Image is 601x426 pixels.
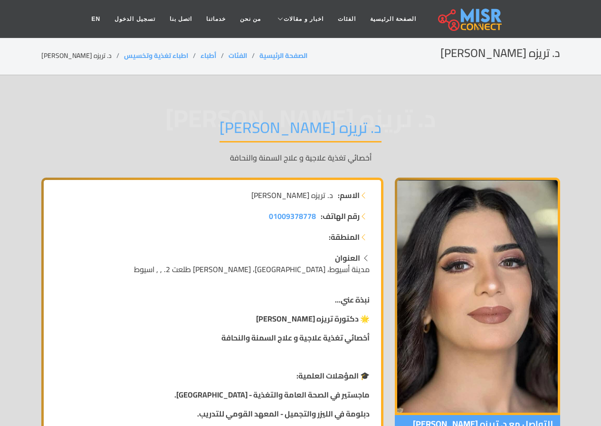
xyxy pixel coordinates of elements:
p: أخصائي تغذية علاجية و علاج السمنة والنحافة [41,152,560,163]
strong: المنطقة: [329,231,360,243]
a: 01009378778 [269,210,316,222]
strong: دبلومة في الليزر والتجميل - المعهد القومي للتدريب. [197,407,370,421]
a: الصفحة الرئيسية [259,49,307,62]
span: د. تريزه [PERSON_NAME] [251,189,333,201]
a: من نحن [233,10,268,28]
strong: ماجستير في الصحة العامة والتغذية - [GEOGRAPHIC_DATA]. [174,388,370,402]
strong: نبذة عني... [335,293,370,307]
img: main.misr_connect [438,7,502,31]
a: اطباء تغذية وتخسيس [124,49,188,62]
strong: 🎓 المؤهلات العلمية: [296,369,370,383]
strong: الاسم: [338,189,360,201]
img: د. تريزه مكرم جاد [395,178,560,415]
li: د. تريزه [PERSON_NAME] [41,51,124,61]
span: مدينة أسيوط، [GEOGRAPHIC_DATA]، [PERSON_NAME] طلعت 2. , , اسيوط [134,262,370,276]
a: اخبار و مقالات [268,10,331,28]
a: تسجيل الدخول [107,10,162,28]
strong: أخصائي تغذية علاجية و علاج السمنة والنحافة [221,331,370,345]
strong: 🌟 دكتورة تريزه [PERSON_NAME] [256,312,370,326]
h1: د. تريزه [PERSON_NAME] [219,118,382,142]
h2: د. تريزه [PERSON_NAME] [440,47,560,60]
a: أطباء [200,49,216,62]
a: اتصل بنا [162,10,199,28]
strong: العنوان [335,251,360,265]
span: 01009378778 [269,209,316,223]
a: EN [85,10,108,28]
a: خدماتنا [199,10,233,28]
span: اخبار و مقالات [284,15,324,23]
a: الفئات [229,49,247,62]
a: الفئات [331,10,363,28]
strong: رقم الهاتف: [321,210,360,222]
a: الصفحة الرئيسية [363,10,423,28]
